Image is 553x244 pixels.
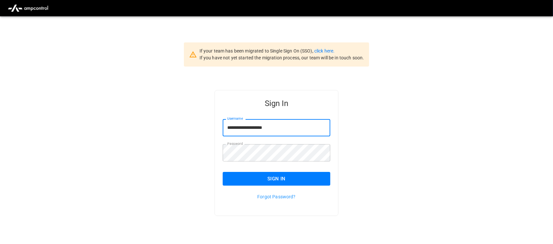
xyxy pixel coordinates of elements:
[5,2,51,14] img: ampcontrol.io logo
[200,48,314,53] span: If your team has been migrated to Single Sign On (SSO),
[200,55,364,60] span: If you have not yet started the migration process, our team will be in touch soon.
[227,116,243,121] label: Username
[227,141,243,146] label: Password
[223,98,330,109] h5: Sign In
[314,48,335,53] a: click here.
[223,193,330,200] p: Forgot Password?
[223,172,330,186] button: Sign In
